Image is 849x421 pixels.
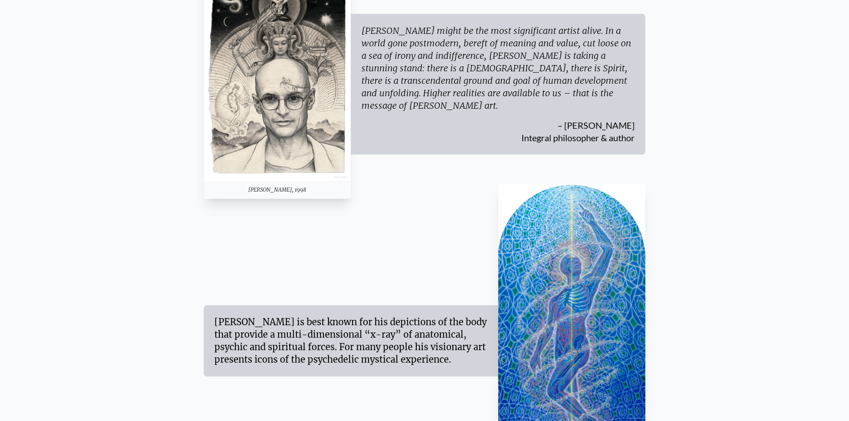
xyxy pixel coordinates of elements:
div: [PERSON_NAME] might be the most significant artist alive. In a world gone postmodern, bereft of m... [361,25,635,112]
div: – [PERSON_NAME] Integral philosopher & author [361,112,635,144]
div: [PERSON_NAME] is best known for his depictions of the body that provide a multi-dimensional “x-ra... [214,316,488,366]
div: [PERSON_NAME], 1998 [204,181,351,199]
